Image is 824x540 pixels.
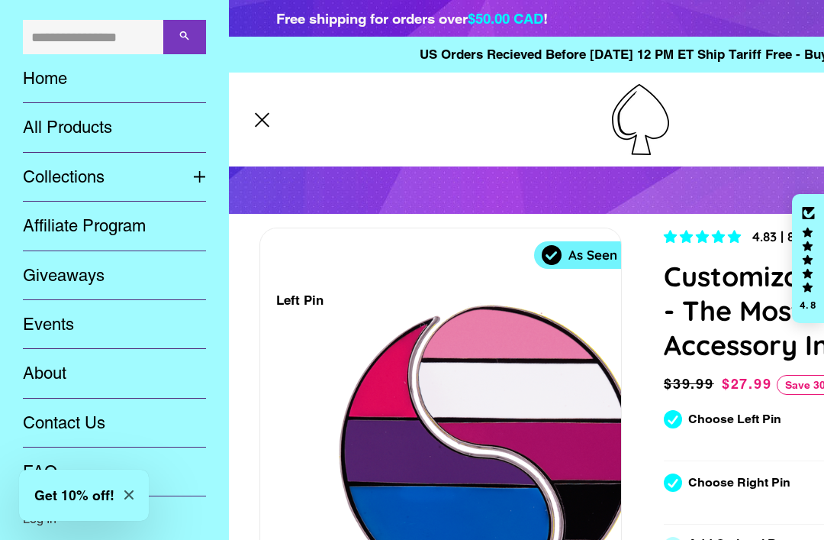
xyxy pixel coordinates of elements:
[468,10,543,27] span: $50.00 CAD
[612,84,669,155] img: Pin-Ace
[11,103,217,152] a: All Products
[276,8,548,29] div: Free shipping for orders over !
[799,300,817,310] div: 4.8
[664,229,745,244] span: 4.83 stars
[11,251,217,300] a: Giveaways
[23,20,163,54] input: Search our store
[664,373,718,395] span: $39.99
[688,412,781,426] label: Choose Left Pin
[11,300,217,349] a: Events
[11,202,217,251] a: Affiliate Program
[722,376,772,392] span: $27.99
[11,54,217,103] a: Home
[11,399,217,448] a: Contact Us
[792,194,824,324] div: Click to open Judge.me floating reviews tab
[11,448,217,496] a: FAQ
[11,504,217,534] a: Log In
[688,476,790,490] label: Choose Right Pin
[11,153,182,202] a: Collections
[11,349,217,398] a: About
